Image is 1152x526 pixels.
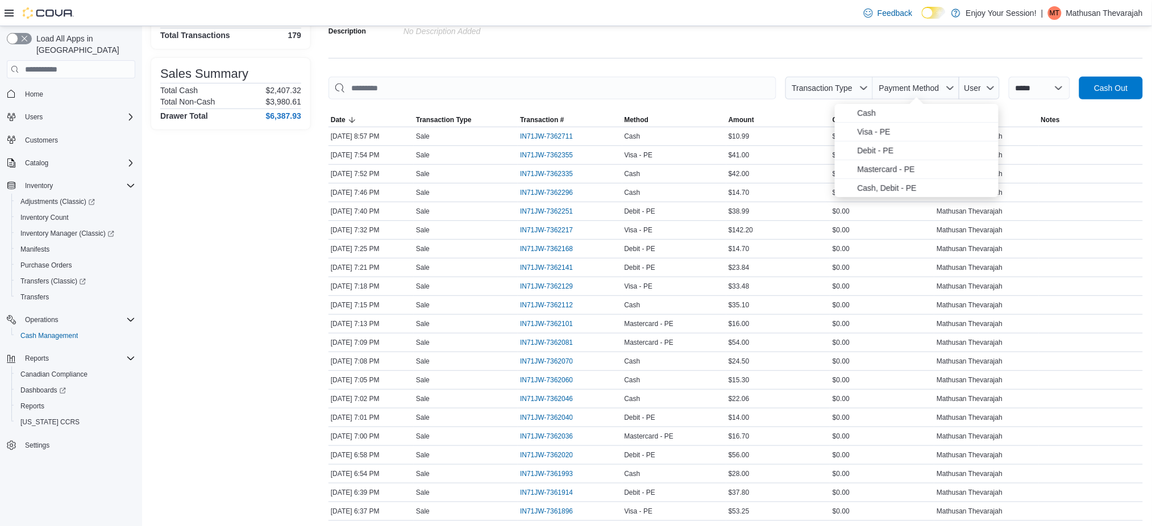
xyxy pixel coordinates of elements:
[625,132,641,141] span: Cash
[520,373,584,387] button: IN71JW-7362060
[16,368,92,381] a: Canadian Compliance
[520,242,584,256] button: IN71JW-7362168
[937,263,1003,272] span: Mathusan Thevarajah
[622,113,726,127] button: Method
[16,211,135,224] span: Inventory Count
[520,223,584,237] button: IN71JW-7362217
[328,429,414,443] div: [DATE] 7:00 PM
[830,467,934,481] div: $0.00
[729,282,750,291] span: $33.48
[266,97,301,106] p: $3,980.61
[625,357,641,366] span: Cash
[937,300,1003,310] span: Mathusan Thevarajah
[729,488,750,497] span: $37.80
[25,354,49,363] span: Reports
[520,263,573,272] span: IN71JW-7362141
[937,432,1003,441] span: Mathusan Thevarajah
[830,336,934,349] div: $0.00
[416,132,430,141] p: Sale
[830,298,934,312] div: $0.00
[520,300,573,310] span: IN71JW-7362112
[32,33,135,56] span: Load All Apps in [GEOGRAPHIC_DATA]
[328,204,414,218] div: [DATE] 7:40 PM
[937,488,1003,497] span: Mathusan Thevarajah
[11,414,140,430] button: [US_STATE] CCRS
[331,115,346,124] span: Date
[833,115,867,124] span: Cash Back
[328,411,414,424] div: [DATE] 7:01 PM
[830,167,934,181] div: $0.00
[520,448,584,462] button: IN71JW-7362020
[729,450,750,460] span: $56.00
[20,439,54,452] a: Settings
[520,486,584,499] button: IN71JW-7361914
[520,450,573,460] span: IN71JW-7362020
[873,77,959,99] button: Payment Method
[858,125,992,139] span: Visa - PE
[879,84,939,93] span: Payment Method
[877,7,912,19] span: Feedback
[729,413,750,422] span: $14.00
[625,394,641,403] span: Cash
[20,156,53,170] button: Catalog
[328,392,414,406] div: [DATE] 7:02 PM
[520,186,584,199] button: IN71JW-7362296
[729,169,750,178] span: $42.00
[729,207,750,216] span: $38.99
[160,67,248,81] h3: Sales Summary
[16,290,53,304] a: Transfers
[858,181,992,195] span: Cash, Debit - PE
[416,507,430,516] p: Sale
[11,398,140,414] button: Reports
[937,338,1003,347] span: Mathusan Thevarajah
[16,415,84,429] a: [US_STATE] CCRS
[858,106,992,120] span: Cash
[20,156,135,170] span: Catalog
[20,370,88,379] span: Canadian Compliance
[328,373,414,387] div: [DATE] 7:05 PM
[625,432,674,441] span: Mastercard - PE
[11,289,140,305] button: Transfers
[328,336,414,349] div: [DATE] 7:09 PM
[328,186,414,199] div: [DATE] 7:46 PM
[416,394,430,403] p: Sale
[625,507,653,516] span: Visa - PE
[416,226,430,235] p: Sale
[830,130,934,143] div: $0.00
[20,293,49,302] span: Transfers
[16,383,70,397] a: Dashboards
[1050,6,1059,20] span: MT
[16,258,77,272] a: Purchase Orders
[520,413,573,422] span: IN71JW-7362040
[20,261,72,270] span: Purchase Orders
[729,507,750,516] span: $53.25
[414,113,518,127] button: Transaction Type
[520,167,584,181] button: IN71JW-7362335
[20,110,135,124] span: Users
[328,77,776,99] input: This is a search bar. As you type, the results lower in the page will automatically filter.
[937,282,1003,291] span: Mathusan Thevarajah
[20,133,135,147] span: Customers
[20,87,48,101] a: Home
[404,22,556,36] div: No Description added
[25,158,48,168] span: Catalog
[328,27,366,36] label: Description
[520,354,584,368] button: IN71JW-7362070
[20,352,135,365] span: Reports
[625,375,641,385] span: Cash
[416,263,430,272] p: Sale
[16,329,82,343] a: Cash Management
[328,167,414,181] div: [DATE] 7:52 PM
[937,375,1003,385] span: Mathusan Thevarajah
[835,179,999,197] li: Cash, Debit - PE
[20,179,135,193] span: Inventory
[2,132,140,148] button: Customers
[20,331,78,340] span: Cash Management
[520,130,584,143] button: IN71JW-7362711
[830,261,934,274] div: $0.00
[20,133,63,147] a: Customers
[520,429,584,443] button: IN71JW-7362036
[11,366,140,382] button: Canadian Compliance
[328,467,414,481] div: [DATE] 6:54 PM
